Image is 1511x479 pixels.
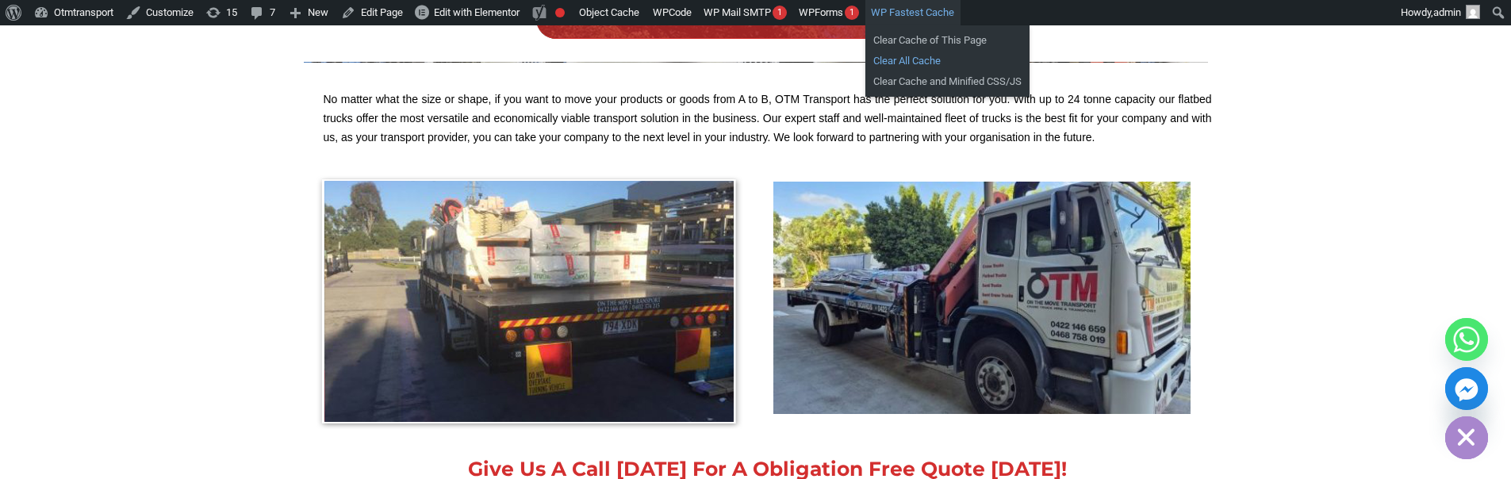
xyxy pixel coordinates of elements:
a: Clear Cache of This Page [865,30,1030,51]
div: Focus keyphrase not set [555,8,565,17]
a: Clear All Cache [865,51,1030,71]
p: No matter what the size or shape, if you want to move your products or goods from A to B, OTM Tra... [324,90,1212,147]
span: admin [1433,6,1461,18]
img: flatbed truck transport [316,175,743,430]
a: Facebook_Messenger [1445,367,1488,410]
a: Clear Cache and Minified CSS/JS [865,71,1030,92]
span: Edit with Elementor [434,6,520,18]
div: 1 [845,6,859,20]
a: Whatsapp [1445,318,1488,361]
span: 1 [777,7,782,17]
img: WhatsApp-Image-2025-02-03-at-02.22.12-ra6rgjr678q7kgu5xbrqk80hj3l32rh6c2ka1i56oa (1) [773,182,1191,414]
